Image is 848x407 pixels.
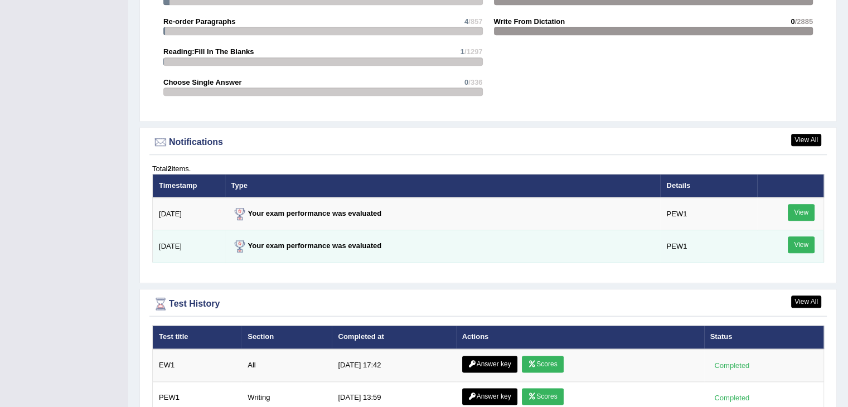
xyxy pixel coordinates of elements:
strong: Re-order Paragraphs [163,17,235,26]
span: 1 [461,47,464,56]
th: Details [660,174,757,197]
span: /1297 [464,47,483,56]
b: 2 [167,164,171,173]
span: /857 [468,17,482,26]
a: Scores [522,388,563,405]
td: EW1 [153,349,242,382]
td: [DATE] 17:42 [332,349,456,382]
div: Completed [710,360,754,371]
td: PEW1 [660,197,757,230]
div: Test History [152,295,824,312]
span: 0 [791,17,794,26]
a: View [788,204,815,221]
strong: Choose Single Answer [163,78,241,86]
strong: Your exam performance was evaluated [231,209,382,217]
strong: Your exam performance was evaluated [231,241,382,250]
a: Scores [522,356,563,372]
th: Status [704,326,824,349]
a: Answer key [462,388,517,405]
div: Completed [710,392,754,404]
th: Type [225,174,661,197]
strong: Write From Dictation [494,17,565,26]
a: View All [791,295,821,308]
th: Test title [153,326,242,349]
div: Notifications [152,134,824,151]
td: [DATE] [153,197,225,230]
span: /2885 [794,17,813,26]
th: Completed at [332,326,456,349]
a: Answer key [462,356,517,372]
th: Timestamp [153,174,225,197]
td: All [241,349,332,382]
span: 4 [464,17,468,26]
th: Actions [456,326,704,349]
td: [DATE] [153,230,225,263]
a: View [788,236,815,253]
strong: Reading:Fill In The Blanks [163,47,254,56]
a: View All [791,134,821,146]
div: Total items. [152,163,824,174]
span: /336 [468,78,482,86]
span: 0 [464,78,468,86]
th: Section [241,326,332,349]
td: PEW1 [660,230,757,263]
